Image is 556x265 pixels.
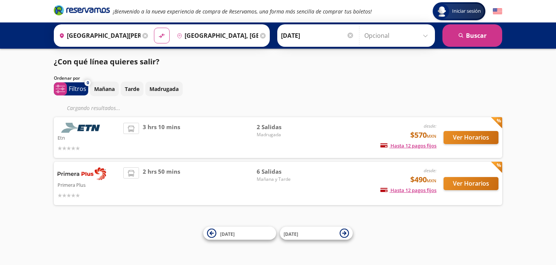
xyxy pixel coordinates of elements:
input: Elegir Fecha [281,26,354,45]
em: desde: [424,123,436,129]
span: Hasta 12 pagos fijos [380,142,436,149]
button: 0Filtros [54,82,88,95]
span: Iniciar sesión [449,7,484,15]
p: Ordenar por [54,75,80,82]
button: Buscar [442,24,502,47]
p: Tarde [125,85,139,93]
input: Buscar Origen [56,26,140,45]
img: Etn [58,123,106,133]
span: [DATE] [220,231,235,237]
button: Madrugada [145,82,183,96]
a: Brand Logo [54,4,110,18]
button: Tarde [121,82,143,96]
button: English [493,7,502,16]
small: MXN [427,178,436,183]
button: Mañana [90,82,119,96]
input: Opcional [364,26,431,45]
span: Hasta 12 pagos fijos [380,187,436,194]
p: Etn [58,133,120,142]
button: Ver Horarios [444,131,498,144]
span: 3 hrs 10 mins [143,123,180,152]
span: 2 hrs 50 mins [143,167,180,199]
span: Madrugada [257,131,309,138]
span: $490 [410,174,436,185]
span: 6 Salidas [257,167,309,176]
span: [DATE] [284,231,298,237]
button: [DATE] [203,227,276,240]
p: Mañana [94,85,115,93]
button: Ver Horarios [444,177,498,190]
p: Primera Plus [58,180,120,189]
small: MXN [427,133,436,139]
input: Buscar Destino [174,26,258,45]
p: ¿Con qué línea quieres salir? [54,56,160,67]
i: Brand Logo [54,4,110,16]
span: 0 [87,80,89,86]
span: Mañana y Tarde [257,176,309,183]
button: [DATE] [280,227,353,240]
span: $570 [410,130,436,141]
img: Primera Plus [58,167,106,180]
em: Cargando resultados ... [67,104,120,112]
p: Filtros [69,84,86,93]
em: desde: [424,167,436,174]
em: ¡Bienvenido a la nueva experiencia de compra de Reservamos, una forma más sencilla de comprar tus... [113,8,372,15]
p: Madrugada [149,85,179,93]
span: 2 Salidas [257,123,309,131]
